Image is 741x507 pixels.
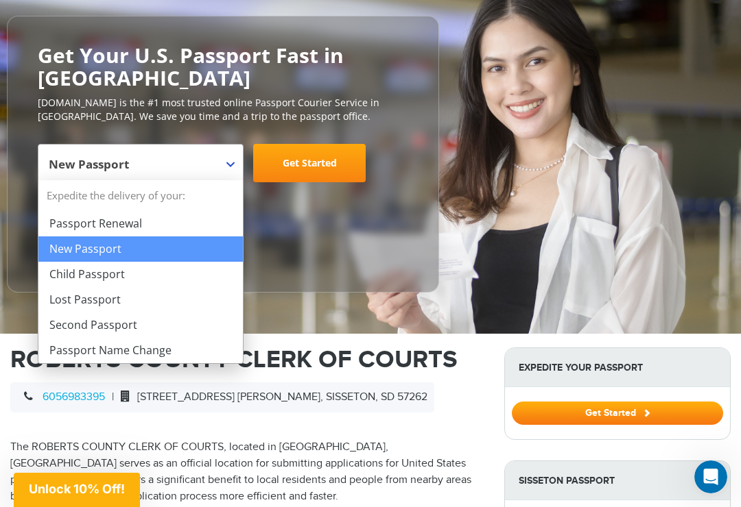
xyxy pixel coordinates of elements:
a: Get Started [253,144,366,182]
li: Second Passport [38,312,243,338]
li: Expedite the delivery of your: [38,180,243,363]
h1: ROBERTS COUNTY CLERK OF COURTS [10,347,484,372]
span: New Passport [38,144,244,182]
a: 6056983395 [43,391,105,404]
iframe: Intercom live chat [694,460,727,493]
li: Child Passport [38,262,243,287]
strong: Expedite Your Passport [505,348,730,387]
span: [STREET_ADDRESS] [PERSON_NAME], SISSETON, SD 57262 [114,391,427,404]
button: Get Started [512,401,723,425]
p: The ROBERTS COUNTY CLERK OF COURTS, located in [GEOGRAPHIC_DATA], [GEOGRAPHIC_DATA] serves as an ... [10,439,484,505]
li: Lost Passport [38,287,243,312]
li: Passport Name Change [38,338,243,363]
span: Unlock 10% Off! [29,482,125,496]
a: Get Started [512,407,723,418]
div: | [10,382,434,412]
li: New Passport [38,236,243,262]
span: New Passport [49,149,229,188]
h2: Get Your U.S. Passport Fast in [GEOGRAPHIC_DATA] [38,44,408,89]
strong: Expedite the delivery of your: [38,180,243,211]
p: [DOMAIN_NAME] is the #1 most trusted online Passport Courier Service in [GEOGRAPHIC_DATA]. We sav... [38,96,408,123]
li: Passport Renewal [38,211,243,236]
div: Unlock 10% Off! [14,473,140,507]
strong: Sisseton Passport [505,461,730,500]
